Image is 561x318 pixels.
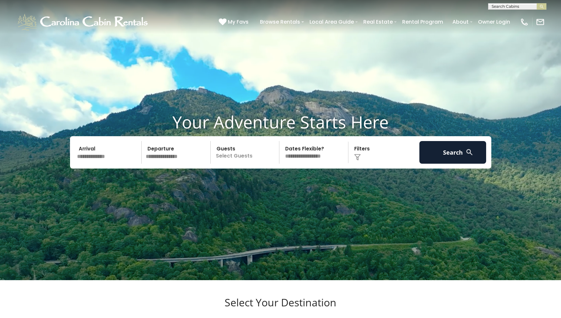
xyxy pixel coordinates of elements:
img: White-1-1-2.png [16,12,151,32]
img: filter--v1.png [354,154,361,160]
img: search-regular-white.png [465,148,473,156]
a: Local Area Guide [306,16,357,27]
p: Select Guests [213,141,279,164]
img: phone-regular-white.png [520,17,529,27]
img: mail-regular-white.png [536,17,545,27]
a: Browse Rentals [257,16,303,27]
span: My Favs [228,18,249,26]
h1: Your Adventure Starts Here [5,112,556,132]
a: About [449,16,472,27]
a: My Favs [219,18,250,26]
a: Real Estate [360,16,396,27]
a: Rental Program [399,16,446,27]
button: Search [419,141,486,164]
a: Owner Login [475,16,513,27]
